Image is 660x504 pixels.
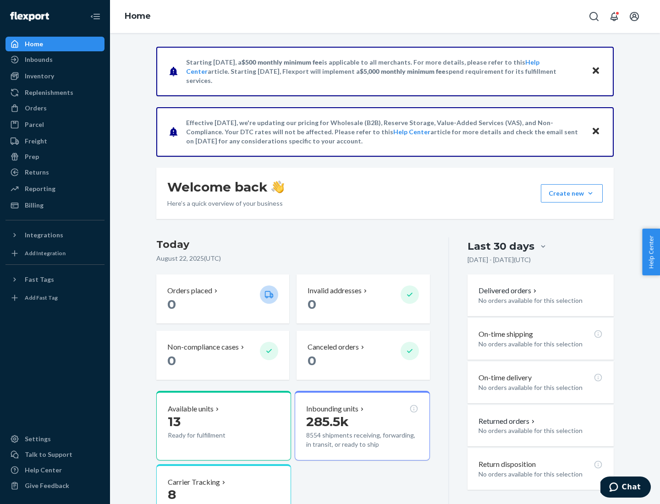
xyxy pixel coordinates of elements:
span: 0 [167,296,176,312]
button: Fast Tags [5,272,104,287]
p: 8554 shipments receiving, forwarding, in transit, or ready to ship [306,431,418,449]
a: Billing [5,198,104,213]
iframe: Opens a widget where you can chat to one of our agents [600,477,651,499]
button: Help Center [642,229,660,275]
div: Add Integration [25,249,66,257]
p: No orders available for this selection [478,470,603,479]
button: Delivered orders [478,285,539,296]
div: Inventory [25,71,54,81]
div: Give Feedback [25,481,69,490]
p: Inbounding units [306,404,358,414]
div: Orders [25,104,47,113]
div: Inbounds [25,55,53,64]
button: Give Feedback [5,478,104,493]
p: On-time delivery [478,373,532,383]
p: [DATE] - [DATE] ( UTC ) [467,255,531,264]
div: Reporting [25,184,55,193]
p: Invalid addresses [308,285,362,296]
p: August 22, 2025 ( UTC ) [156,254,430,263]
button: Talk to Support [5,447,104,462]
p: Carrier Tracking [168,477,220,488]
span: 0 [308,296,316,312]
a: Add Fast Tag [5,290,104,305]
a: Help Center [5,463,104,477]
span: 8 [168,487,176,502]
a: Reporting [5,181,104,196]
a: Help Center [393,128,430,136]
button: Orders placed 0 [156,274,289,323]
div: Parcel [25,120,44,129]
a: Orders [5,101,104,115]
button: Returned orders [478,416,537,427]
a: Settings [5,432,104,446]
p: Available units [168,404,214,414]
div: Prep [25,152,39,161]
button: Inbounding units285.5k8554 shipments receiving, forwarding, in transit, or ready to ship [295,391,429,460]
button: Canceled orders 0 [297,331,429,380]
img: hand-wave emoji [271,181,284,193]
span: 0 [308,353,316,368]
div: Replenishments [25,88,73,97]
ol: breadcrumbs [117,3,158,30]
div: Fast Tags [25,275,54,284]
button: Open account menu [625,7,643,26]
div: Home [25,39,43,49]
p: On-time shipping [478,329,533,340]
div: Returns [25,168,49,177]
h3: Today [156,237,430,252]
a: Prep [5,149,104,164]
h1: Welcome back [167,179,284,195]
span: 13 [168,414,181,429]
a: Add Integration [5,246,104,261]
a: Freight [5,134,104,148]
button: Open notifications [605,7,623,26]
button: Invalid addresses 0 [297,274,429,323]
button: Non-compliance cases 0 [156,331,289,380]
p: No orders available for this selection [478,340,603,349]
div: Talk to Support [25,450,72,459]
div: Add Fast Tag [25,294,58,301]
div: Billing [25,201,44,210]
p: No orders available for this selection [478,383,603,392]
button: Open Search Box [585,7,603,26]
span: $500 monthly minimum fee [242,58,322,66]
button: Integrations [5,228,104,242]
button: Close Navigation [86,7,104,26]
div: Last 30 days [467,239,534,253]
button: Create new [541,184,603,203]
p: Starting [DATE], a is applicable to all merchants. For more details, please refer to this article... [186,58,583,85]
p: Here’s a quick overview of your business [167,199,284,208]
p: Orders placed [167,285,212,296]
a: Inventory [5,69,104,83]
a: Returns [5,165,104,180]
p: No orders available for this selection [478,426,603,435]
button: Available units13Ready for fulfillment [156,391,291,460]
p: No orders available for this selection [478,296,603,305]
span: 0 [167,353,176,368]
div: Integrations [25,230,63,240]
p: Non-compliance cases [167,342,239,352]
span: 285.5k [306,414,349,429]
div: Freight [25,137,47,146]
a: Home [125,11,151,21]
div: Help Center [25,466,62,475]
img: Flexport logo [10,12,49,21]
a: Inbounds [5,52,104,67]
button: Close [590,125,602,138]
a: Parcel [5,117,104,132]
button: Close [590,65,602,78]
p: Effective [DATE], we're updating our pricing for Wholesale (B2B), Reserve Storage, Value-Added Se... [186,118,583,146]
p: Ready for fulfillment [168,431,253,440]
a: Home [5,37,104,51]
div: Settings [25,434,51,444]
span: $5,000 monthly minimum fee [360,67,445,75]
p: Return disposition [478,459,536,470]
p: Canceled orders [308,342,359,352]
a: Replenishments [5,85,104,100]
